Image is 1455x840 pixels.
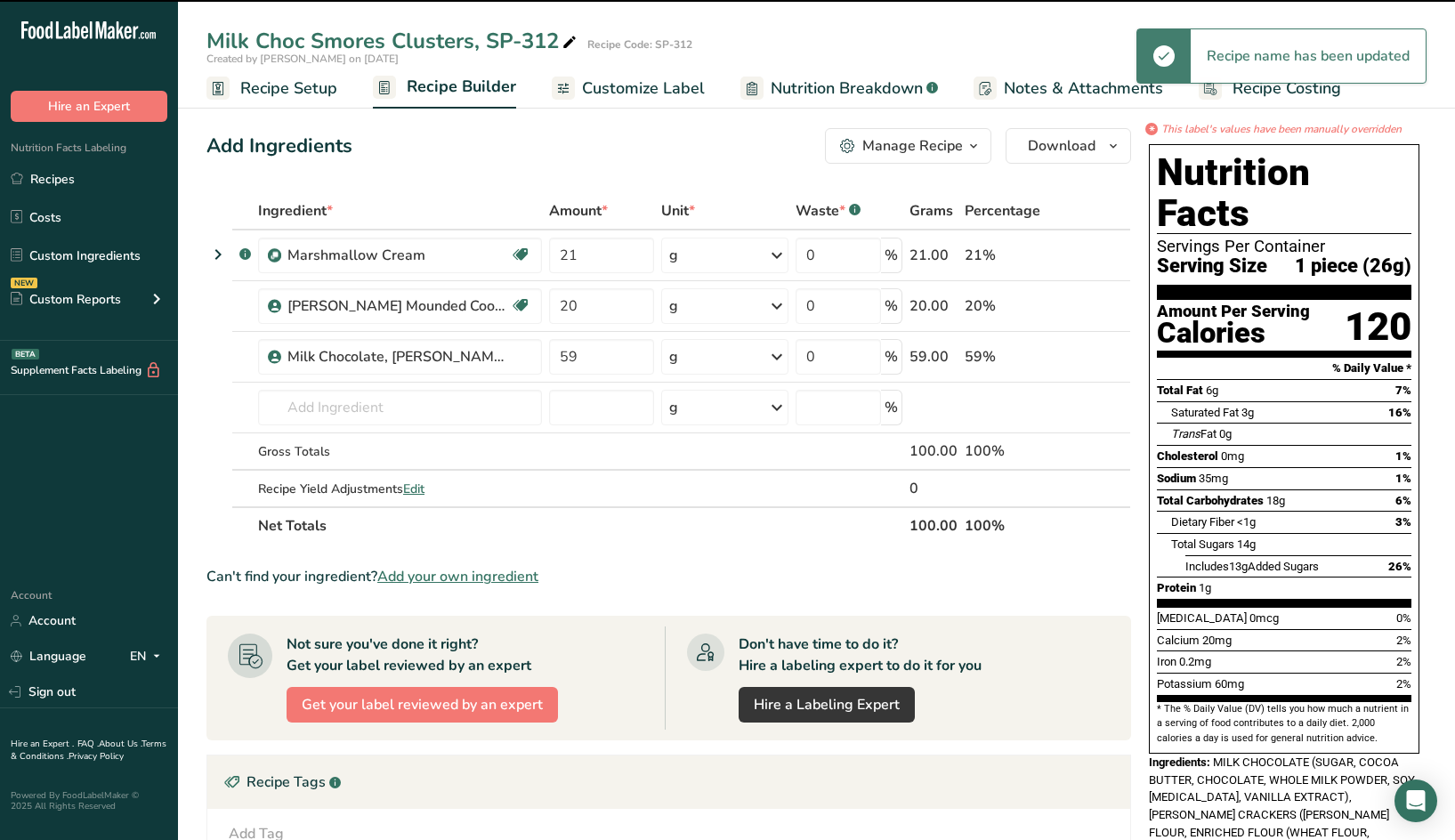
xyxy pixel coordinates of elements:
div: 100% [965,440,1047,462]
span: Get your label reviewed by an expert [302,694,543,715]
div: g [669,346,678,367]
i: This label's values have been manually overridden [1161,121,1402,137]
th: 100.00 [906,506,961,544]
span: Serving Size [1157,255,1267,278]
button: Manage Recipe [825,128,991,164]
div: 21% [965,245,1047,266]
span: 1% [1395,472,1411,485]
a: Terms & Conditions . [11,738,166,763]
div: Recipe Code: SP-312 [587,36,692,52]
span: Amount [549,200,608,222]
div: 20.00 [909,295,958,317]
div: Recipe Yield Adjustments [258,480,542,498]
a: Recipe Costing [1199,69,1341,109]
span: Recipe Builder [407,75,516,99]
span: 2% [1396,655,1411,668]
div: 120 [1345,303,1411,351]
section: % Daily Value * [1157,358,1411,379]
span: Total Sugars [1171,537,1234,551]
span: 0mg [1221,449,1244,463]
span: 6g [1206,384,1218,397]
span: 0.2mg [1179,655,1211,668]
span: <1g [1237,515,1256,529]
a: Recipe Setup [206,69,337,109]
span: Dietary Fiber [1171,515,1234,529]
div: Servings Per Container [1157,238,1411,255]
a: Hire a Labeling Expert [739,687,915,723]
span: Download [1028,135,1095,157]
button: Hire an Expert [11,91,167,122]
span: Saturated Fat [1171,406,1239,419]
a: FAQ . [77,738,99,750]
div: Not sure you've done it right? Get your label reviewed by an expert [287,634,531,676]
span: [MEDICAL_DATA] [1157,611,1247,625]
div: Waste [796,200,861,222]
div: Don't have time to do it? Hire a labeling expert to do it for you [739,634,982,676]
span: Nutrition Breakdown [771,77,923,101]
span: Recipe Setup [240,77,337,101]
div: Add Ingredients [206,132,352,161]
span: Iron [1157,655,1176,668]
div: Can't find your ingredient? [206,566,1131,587]
span: Cholesterol [1157,449,1218,463]
span: 26% [1388,560,1411,573]
h1: Nutrition Facts [1157,152,1411,234]
span: 0mcg [1249,611,1279,625]
div: g [669,397,678,418]
section: * The % Daily Value (DV) tells you how much a nutrient in a serving of food contributes to a dail... [1157,702,1411,746]
span: Calcium [1157,634,1200,647]
a: Nutrition Breakdown [740,69,938,109]
span: 6% [1395,494,1411,507]
span: 0g [1219,427,1232,440]
div: EN [130,646,167,667]
a: Language [11,641,86,672]
span: 1g [1199,581,1211,594]
div: Gross Totals [258,442,542,461]
i: Trans [1171,427,1200,440]
div: BETA [12,349,39,359]
a: Notes & Attachments [974,69,1163,109]
div: g [669,245,678,266]
a: Privacy Policy [69,750,124,763]
span: Add your own ingredient [377,566,538,587]
span: 13g [1229,560,1248,573]
span: 18g [1266,494,1285,507]
span: 2% [1396,677,1411,691]
div: 21.00 [909,245,958,266]
div: Recipe name has been updated [1191,29,1426,83]
span: 35mg [1199,472,1228,485]
span: Sodium [1157,472,1196,485]
span: 1 piece (26g) [1295,255,1411,278]
span: Percentage [965,200,1040,222]
span: 16% [1388,406,1411,419]
span: Fat [1171,427,1217,440]
span: Total Carbohydrates [1157,494,1264,507]
div: Custom Reports [11,290,121,309]
span: Ingredients: [1149,755,1210,769]
div: Milk Chocolate, [PERSON_NAME] 55843 SP-90212 [287,346,510,367]
span: 0% [1396,611,1411,625]
div: g [669,295,678,317]
th: 100% [961,506,1050,544]
span: Potassium [1157,677,1212,691]
div: 100.00 [909,440,958,462]
div: 0 [909,478,958,499]
div: Amount Per Serving [1157,303,1310,320]
a: Customize Label [552,69,705,109]
input: Add Ingredient [258,390,542,425]
span: 20mg [1202,634,1232,647]
span: 14g [1237,537,1256,551]
div: NEW [11,278,37,288]
span: Protein [1157,581,1196,594]
img: Sub Recipe [268,249,281,262]
a: Hire an Expert . [11,738,74,750]
div: Manage Recipe [862,135,963,157]
span: Customize Label [582,77,705,101]
span: 60mg [1215,677,1244,691]
span: Edit [403,481,424,497]
span: Includes Added Sugars [1185,560,1319,573]
div: 20% [965,295,1047,317]
th: Net Totals [255,506,906,544]
div: 59% [965,346,1047,367]
span: 2% [1396,634,1411,647]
